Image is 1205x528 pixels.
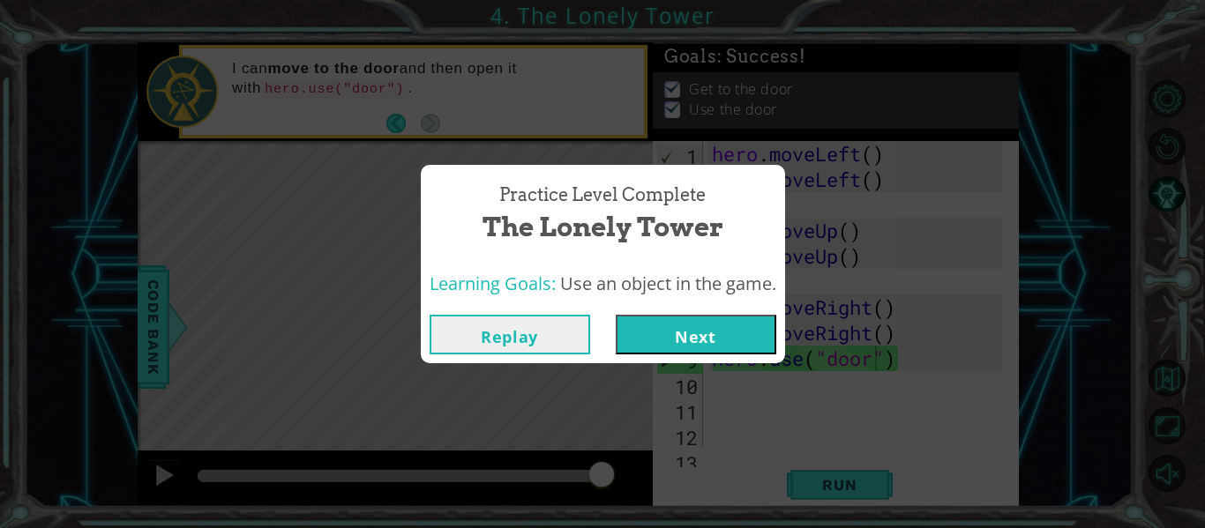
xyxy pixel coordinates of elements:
[560,271,776,295] span: Use an object in the game.
[483,208,723,246] span: The Lonely Tower
[499,182,706,208] span: Practice Level Complete
[430,315,590,354] button: Replay
[430,271,556,295] span: Learning Goals:
[616,315,776,354] button: Next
